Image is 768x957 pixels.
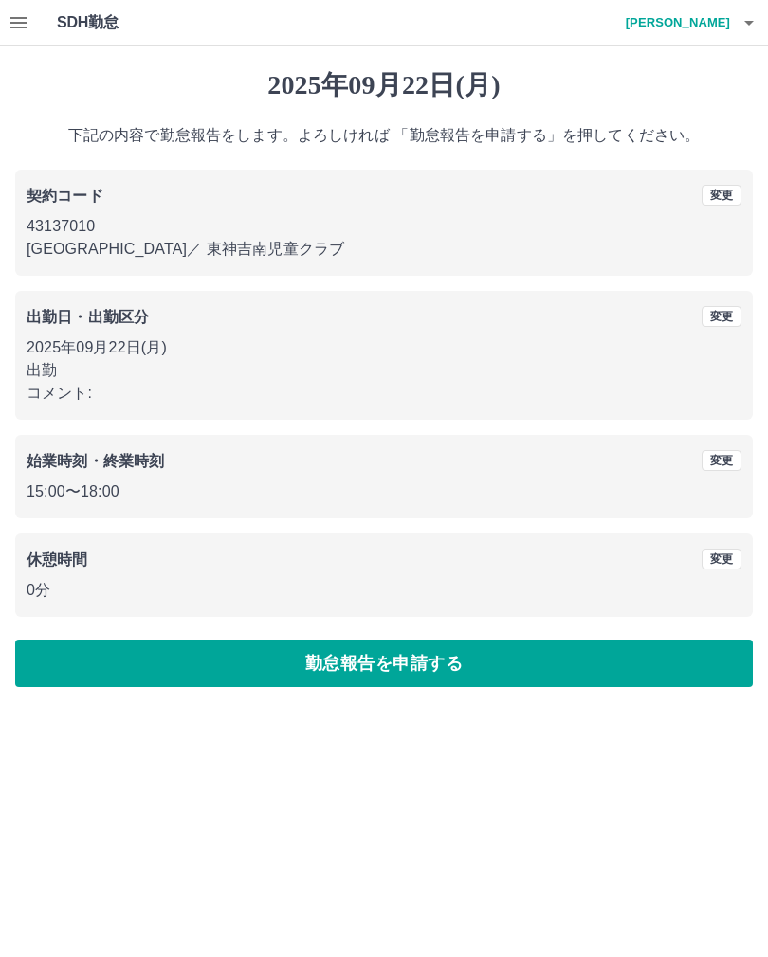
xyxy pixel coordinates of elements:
[15,640,753,687] button: 勤怠報告を申請する
[27,359,741,382] p: 出勤
[27,551,88,568] b: 休憩時間
[27,480,741,503] p: 15:00 〜 18:00
[27,336,741,359] p: 2025年09月22日(月)
[27,238,741,261] p: [GEOGRAPHIC_DATA] ／ 東神吉南児童クラブ
[15,69,753,101] h1: 2025年09月22日(月)
[27,309,149,325] b: 出勤日・出勤区分
[27,382,741,405] p: コメント:
[702,450,741,471] button: 変更
[702,306,741,327] button: 変更
[702,549,741,569] button: 変更
[702,185,741,206] button: 変更
[27,453,164,469] b: 始業時刻・終業時刻
[27,579,741,602] p: 0分
[27,188,103,204] b: 契約コード
[15,124,753,147] p: 下記の内容で勤怠報告をします。よろしければ 「勤怠報告を申請する」を押してください。
[27,215,741,238] p: 43137010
